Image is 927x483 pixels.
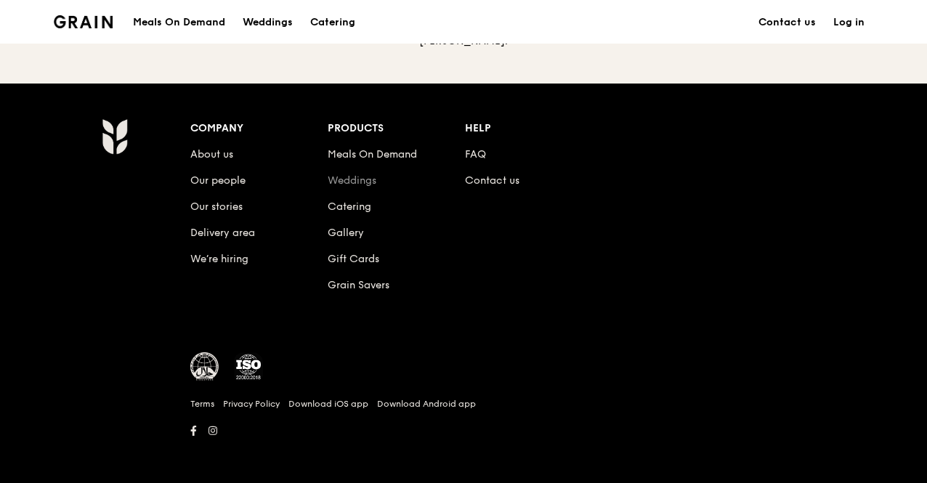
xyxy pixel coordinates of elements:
a: Gift Cards [328,253,379,265]
img: MUIS Halal Certified [190,352,219,381]
img: Grain [102,118,127,155]
a: Weddings [328,174,376,187]
a: Privacy Policy [223,398,280,410]
img: ISO Certified [234,352,263,381]
a: Contact us [465,174,519,187]
a: Terms [190,398,214,410]
a: Weddings [234,1,301,44]
a: About us [190,148,233,161]
a: Contact us [750,1,825,44]
div: Products [328,118,465,139]
a: Gallery [328,227,364,239]
a: Our stories [190,200,243,213]
div: Weddings [243,1,293,44]
a: We’re hiring [190,253,248,265]
h6: Revision [45,441,882,452]
a: Catering [301,1,364,44]
div: Help [465,118,602,139]
a: Download Android app [377,398,476,410]
a: Catering [328,200,371,213]
img: Grain [54,15,113,28]
a: Grain Savers [328,279,389,291]
div: Company [190,118,328,139]
a: Delivery area [190,227,255,239]
div: Meals On Demand [133,1,225,44]
a: Log in [825,1,873,44]
a: FAQ [465,148,486,161]
div: Catering [310,1,355,44]
a: Our people [190,174,246,187]
a: Meals On Demand [328,148,417,161]
a: Download iOS app [288,398,368,410]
